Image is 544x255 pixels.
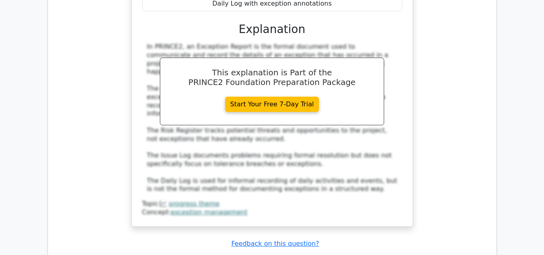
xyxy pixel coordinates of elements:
div: Topic: [142,200,402,208]
a: Feedback on this question? [231,240,319,247]
a: Start Your Free 7-Day Trial [225,97,319,112]
a: progress theme [169,200,219,207]
h3: Explanation [147,23,397,36]
div: Concept: [142,208,402,217]
a: exception management [171,208,247,216]
div: In PRINCE2, an Exception Report is the formal document used to communicate and record the details... [147,43,397,193]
